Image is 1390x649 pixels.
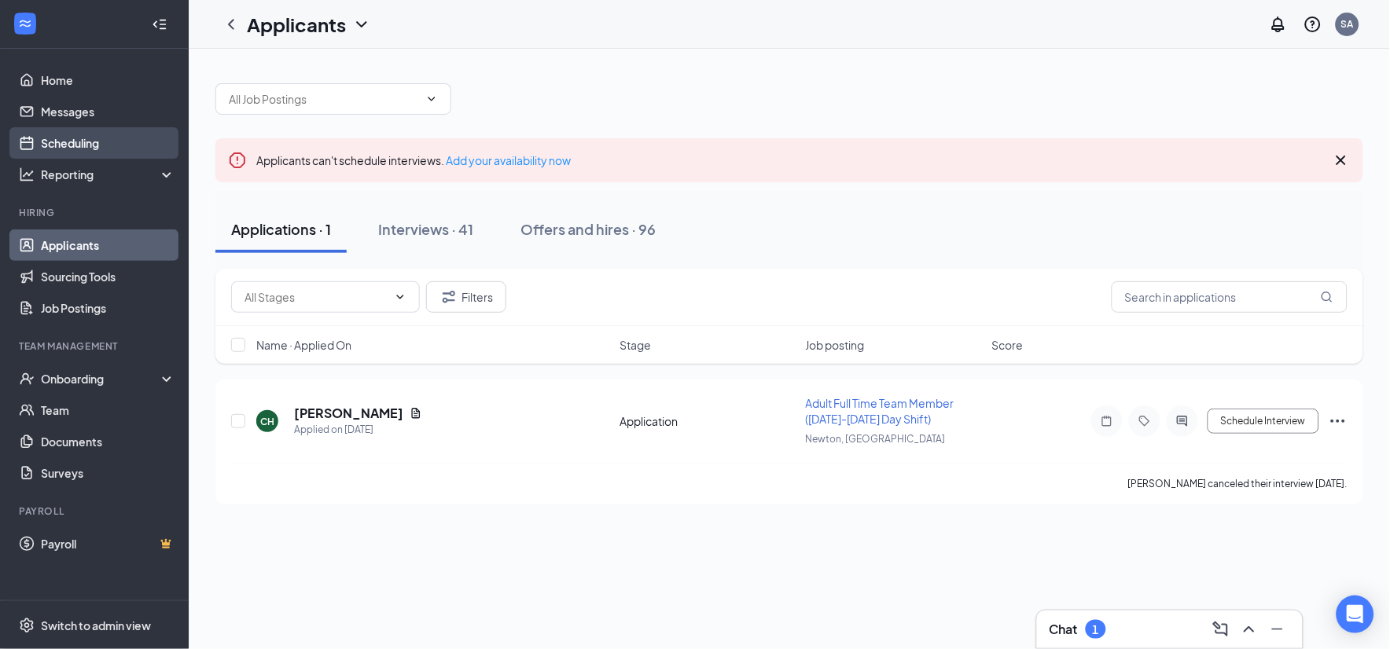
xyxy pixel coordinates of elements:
[1093,623,1099,636] div: 1
[1304,15,1322,34] svg: QuestionInfo
[1208,617,1234,642] button: ComposeMessage
[806,396,954,426] span: Adult Full Time Team Member ([DATE]-[DATE] Day Shift)
[1128,476,1348,492] div: [PERSON_NAME] canceled their interview [DATE].
[806,433,946,445] span: Newton, [GEOGRAPHIC_DATA]
[439,288,458,306] svg: Filter
[1265,617,1290,642] button: Minimize
[41,371,162,387] div: Onboarding
[19,504,172,518] div: Payroll
[1237,617,1262,642] button: ChevronUp
[1240,620,1259,639] svg: ChevronUp
[247,11,346,38] h1: Applicants
[41,64,175,96] a: Home
[425,93,438,105] svg: ChevronDown
[1208,409,1319,434] button: Schedule Interview
[41,426,175,457] a: Documents
[41,229,175,261] a: Applicants
[256,153,571,167] span: Applicants can't schedule interviews.
[410,407,422,420] svg: Document
[294,422,422,438] div: Applied on [DATE]
[378,219,473,239] div: Interviews · 41
[19,206,172,219] div: Hiring
[620,413,796,429] div: Application
[228,151,247,170] svg: Error
[19,371,35,387] svg: UserCheck
[446,153,571,167] a: Add your availability now
[41,127,175,159] a: Scheduling
[1212,620,1230,639] svg: ComposeMessage
[1341,17,1354,31] div: SA
[352,15,371,34] svg: ChevronDown
[19,167,35,182] svg: Analysis
[1173,415,1192,427] svg: ActiveChat
[1098,415,1116,427] svg: Note
[260,415,274,428] div: CH
[1332,151,1351,170] svg: Cross
[19,339,172,353] div: Team Management
[1050,621,1078,638] h3: Chat
[222,15,241,34] svg: ChevronLeft
[152,16,167,32] svg: Collapse
[229,90,419,108] input: All Job Postings
[245,288,388,306] input: All Stages
[41,292,175,324] a: Job Postings
[41,394,175,426] a: Team
[1329,412,1348,431] svg: Ellipses
[294,405,403,422] h5: [PERSON_NAME]
[1269,15,1288,34] svg: Notifications
[1337,596,1374,633] div: Open Intercom Messenger
[1321,291,1333,303] svg: MagnifyingGlass
[41,167,176,182] div: Reporting
[520,219,656,239] div: Offers and hires · 96
[19,618,35,633] svg: Settings
[41,261,175,292] a: Sourcing Tools
[426,281,506,313] button: Filter Filters
[41,528,175,559] a: PayrollCrown
[256,337,351,353] span: Name · Applied On
[41,457,175,489] a: Surveys
[1268,620,1287,639] svg: Minimize
[1112,281,1348,313] input: Search in applications
[41,96,175,127] a: Messages
[620,337,651,353] span: Stage
[231,219,331,239] div: Applications · 1
[806,337,865,353] span: Job posting
[17,16,33,31] svg: WorkstreamLogo
[394,291,406,303] svg: ChevronDown
[992,337,1024,353] span: Score
[1135,415,1154,427] svg: Tag
[41,618,151,633] div: Switch to admin view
